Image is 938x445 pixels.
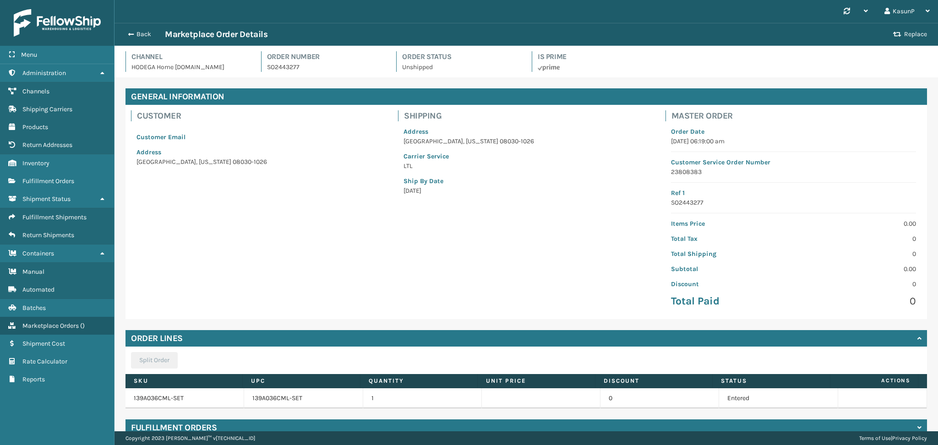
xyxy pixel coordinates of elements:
[131,333,183,344] h4: Order Lines
[125,88,927,105] h4: General Information
[22,375,45,383] span: Reports
[22,322,79,330] span: Marketplace Orders
[671,188,916,198] p: Ref 1
[123,30,165,38] button: Back
[486,377,586,385] label: Unit Price
[369,377,469,385] label: Quantity
[893,31,901,38] i: Replace
[131,422,217,433] h4: Fulfillment Orders
[719,388,838,408] td: Entered
[859,431,927,445] div: |
[131,352,178,369] button: Split Order
[267,62,386,72] p: SO2443277
[892,435,927,441] a: Privacy Policy
[671,279,788,289] p: Discount
[80,322,85,330] span: ( )
[251,377,351,385] label: UPC
[22,177,74,185] span: Fulfillment Orders
[22,358,67,365] span: Rate Calculator
[22,195,71,203] span: Shipment Status
[125,431,255,445] p: Copyright 2023 [PERSON_NAME]™ v [TECHNICAL_ID]
[404,186,649,195] p: [DATE]
[22,213,87,221] span: Fulfillment Shipments
[604,377,704,385] label: Discount
[799,279,916,289] p: 0
[136,157,382,167] p: [GEOGRAPHIC_DATA] , [US_STATE] 08030-1026
[404,136,649,146] p: [GEOGRAPHIC_DATA] , [US_STATE] 08030-1026
[22,159,49,167] span: Inventory
[402,51,521,62] h4: Order Status
[131,62,250,72] p: HODEGA Home [DOMAIN_NAME]
[404,161,649,171] p: LTL
[404,128,428,136] span: Address
[22,304,46,312] span: Batches
[600,388,719,408] td: 0
[22,250,54,257] span: Containers
[799,219,916,228] p: 0.00
[14,9,101,37] img: logo
[890,30,930,38] button: Replace
[671,294,788,308] p: Total Paid
[833,373,916,388] span: Actions
[404,176,649,186] p: Ship By Date
[404,152,649,161] p: Carrier Service
[131,51,250,62] h4: Channel
[671,249,788,259] p: Total Shipping
[671,136,916,146] p: [DATE] 06:19:00 am
[799,294,916,308] p: 0
[859,435,891,441] a: Terms of Use
[22,231,74,239] span: Return Shipments
[22,123,48,131] span: Products
[22,69,66,77] span: Administration
[799,264,916,274] p: 0.00
[22,141,72,149] span: Return Addresses
[671,127,916,136] p: Order Date
[799,249,916,259] p: 0
[671,264,788,274] p: Subtotal
[136,148,161,156] span: Address
[363,388,482,408] td: 1
[21,51,37,59] span: Menu
[671,157,916,167] p: Customer Service Order Number
[22,286,55,293] span: Automated
[721,377,821,385] label: Status
[22,340,65,347] span: Shipment Cost
[671,234,788,244] p: Total Tax
[165,29,267,40] h3: Marketplace Order Details
[22,105,72,113] span: Shipping Carriers
[671,198,916,207] p: SO2443277
[671,219,788,228] p: Items Price
[671,110,922,121] h4: Master Order
[134,394,184,402] a: 139A036CML-SET
[134,377,234,385] label: SKU
[137,110,387,121] h4: Customer
[671,167,916,177] p: 23808383
[244,388,363,408] td: 139A036CML-SET
[538,51,656,62] h4: Is Prime
[402,62,521,72] p: Unshipped
[799,234,916,244] p: 0
[22,268,44,276] span: Manual
[404,110,654,121] h4: Shipping
[136,132,382,142] p: Customer Email
[267,51,386,62] h4: Order Number
[22,87,49,95] span: Channels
